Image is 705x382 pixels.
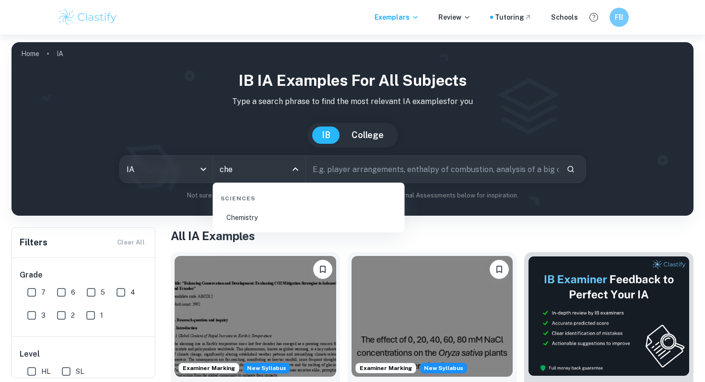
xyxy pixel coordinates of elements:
div: Starting from the May 2026 session, the ESS IA requirements have changed. We created this exempla... [420,363,467,373]
li: Chemistry [217,207,401,229]
h6: Level [20,348,148,360]
div: Starting from the May 2026 session, the ESS IA requirements have changed. We created this exempla... [243,363,290,373]
img: ESS IA example thumbnail: To what extent do CO2 emissions contribu [175,256,336,377]
a: Tutoring [495,12,532,23]
img: Clastify logo [57,8,118,27]
span: 2 [71,310,75,321]
a: Schools [551,12,578,23]
button: Bookmark [313,260,332,279]
p: Review [438,12,471,23]
span: 3 [41,310,46,321]
h1: All IA Examples [171,227,693,244]
p: Not sure what to search for? You can always look through our example Internal Assessments below f... [19,191,686,200]
div: IA [120,156,212,183]
button: College [342,127,393,144]
span: 6 [71,287,75,298]
img: profile cover [12,42,693,216]
button: FB [610,8,629,27]
h6: Filters [20,236,47,249]
span: 1 [100,310,103,321]
button: Close [289,162,302,176]
span: Examiner Marking [356,364,416,372]
span: 5 [101,287,105,298]
span: New Syllabus [420,363,467,373]
a: Home [21,47,39,60]
p: Type a search phrase to find the most relevant IA examples for you [19,96,686,107]
img: Thumbnail [528,256,690,376]
span: SL [76,366,84,377]
button: Help and Feedback [586,9,602,25]
button: Bookmark [490,260,509,279]
button: IB [312,127,340,144]
div: Sciences [217,186,401,207]
span: New Syllabus [243,363,290,373]
span: Examiner Marking [179,364,239,372]
input: E.g. player arrangements, enthalpy of combustion, analysis of a big city... [306,156,559,183]
button: Search [563,161,579,177]
span: 7 [41,287,46,298]
span: 4 [130,287,135,298]
span: HL [41,366,50,377]
p: Exemplars [375,12,419,23]
h6: FB [614,12,625,23]
p: IA [57,48,63,59]
img: ESS IA example thumbnail: To what extent do diPerent NaCl concentr [352,256,513,377]
h6: Grade [20,269,148,281]
h1: IB IA examples for all subjects [19,69,686,92]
